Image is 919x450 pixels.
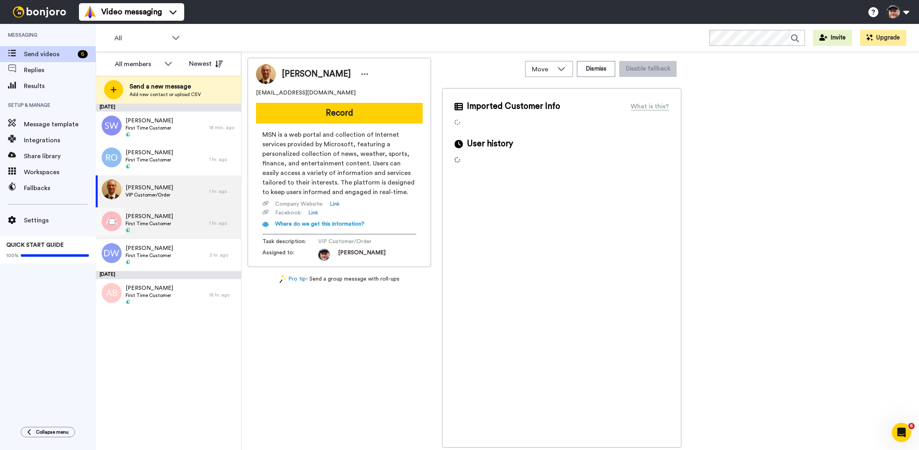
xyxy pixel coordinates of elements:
[126,192,173,198] span: VIP Customer/Order
[318,249,330,261] img: c9e61f06-a2a7-4bd0-b835-92eaf7e5258a-1746723632.jpg
[102,283,122,303] img: ab.png
[256,89,356,97] span: [EMAIL_ADDRESS][DOMAIN_NAME]
[126,252,173,259] span: First Time Customer
[102,179,122,199] img: 892234e5-1a0f-4b69-9df1-aa867d505ff2.jpg
[209,252,237,258] div: 3 hr. ago
[279,275,287,283] img: magic-wand.svg
[813,30,852,46] button: Invite
[126,244,173,252] span: [PERSON_NAME]
[10,6,69,18] img: bj-logo-header-white.svg
[24,216,96,225] span: Settings
[262,130,416,197] span: MSN is a web portal and collection of Internet services provided by Microsoft, featuring a person...
[102,147,122,167] img: ro.png
[126,125,173,131] span: First Time Customer
[24,81,96,91] span: Results
[467,100,560,112] span: Imported Customer Info
[275,200,323,208] span: Company Website :
[282,68,351,80] span: [PERSON_NAME]
[577,61,615,77] button: Dismiss
[256,64,276,84] img: Image of Thomas Kersey
[96,104,241,112] div: [DATE]
[114,33,168,43] span: All
[24,65,96,75] span: Replies
[126,157,173,163] span: First Time Customer
[130,82,201,91] span: Send a new message
[318,238,394,246] span: VIP Customer/Order
[532,65,553,74] span: Move
[860,30,906,46] button: Upgrade
[279,275,306,283] a: Pro tip
[96,271,241,279] div: [DATE]
[275,209,302,217] span: Facebook :
[631,102,669,111] div: What is this?
[126,212,173,220] span: [PERSON_NAME]
[102,243,122,263] img: dw.png
[21,427,75,437] button: Collapse menu
[126,284,173,292] span: [PERSON_NAME]
[6,252,19,259] span: 100%
[256,103,423,124] button: Record
[84,6,96,18] img: vm-color.svg
[126,117,173,125] span: [PERSON_NAME]
[6,242,64,248] span: QUICK START GUIDE
[101,6,162,18] span: Video messaging
[78,50,88,58] div: 6
[248,275,431,283] div: - Send a group message with roll-ups
[619,61,677,77] button: Disable fallback
[892,423,911,442] iframe: Intercom live chat
[24,183,96,193] span: Fallbacks
[24,120,96,129] span: Message template
[126,149,173,157] span: [PERSON_NAME]
[24,136,96,145] span: Integrations
[262,249,318,261] span: Assigned to:
[209,292,237,298] div: 18 hr. ago
[126,292,173,299] span: First Time Customer
[275,221,364,227] span: Where do we get this information?
[209,188,237,195] div: 1 hr. ago
[130,91,201,98] span: Add new contact or upload CSV
[102,116,122,136] img: sw.png
[908,423,915,429] span: 6
[209,124,237,131] div: 18 min. ago
[24,167,96,177] span: Workspaces
[308,209,318,217] a: Link
[338,249,386,261] span: [PERSON_NAME]
[209,156,237,163] div: 1 hr. ago
[24,49,75,59] span: Send videos
[209,220,237,226] div: 1 hr. ago
[115,59,160,69] div: All members
[24,151,96,161] span: Share library
[36,429,69,435] span: Collapse menu
[126,184,173,192] span: [PERSON_NAME]
[330,200,340,208] a: Link
[126,220,173,227] span: First Time Customer
[467,138,513,150] span: User history
[262,238,318,246] span: Task description :
[183,56,229,72] button: Newest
